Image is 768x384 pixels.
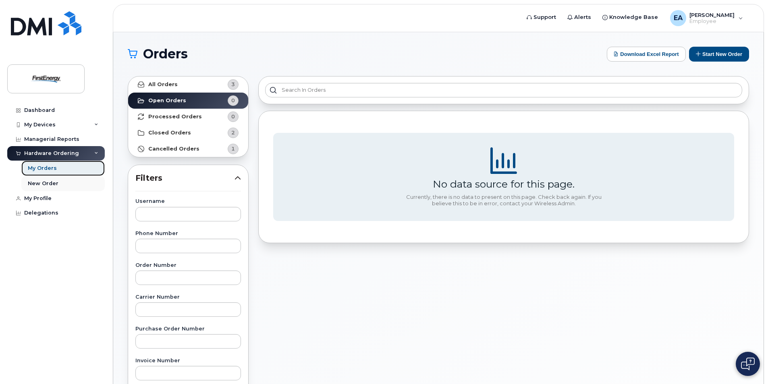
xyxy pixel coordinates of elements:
[231,81,235,88] span: 3
[135,231,241,236] label: Phone Number
[135,172,235,184] span: Filters
[433,178,575,190] div: No data source for this page.
[135,358,241,363] label: Invoice Number
[148,114,202,120] strong: Processed Orders
[135,295,241,300] label: Carrier Number
[148,97,186,104] strong: Open Orders
[231,129,235,136] span: 2
[128,93,248,109] a: Open Orders0
[135,199,241,204] label: Username
[135,326,241,332] label: Purchase Order Number
[143,48,188,60] span: Orders
[607,47,686,62] button: Download Excel Report
[231,145,235,153] span: 1
[403,194,604,206] div: Currently, there is no data to present on this page. Check back again. If you believe this to be ...
[128,141,248,157] a: Cancelled Orders1
[135,263,241,268] label: Order Number
[148,130,191,136] strong: Closed Orders
[741,357,755,370] img: Open chat
[148,146,199,152] strong: Cancelled Orders
[231,97,235,104] span: 0
[128,76,248,93] a: All Orders3
[128,109,248,125] a: Processed Orders0
[231,113,235,120] span: 0
[148,81,178,88] strong: All Orders
[689,47,749,62] button: Start New Order
[128,125,248,141] a: Closed Orders2
[265,83,742,97] input: Search in orders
